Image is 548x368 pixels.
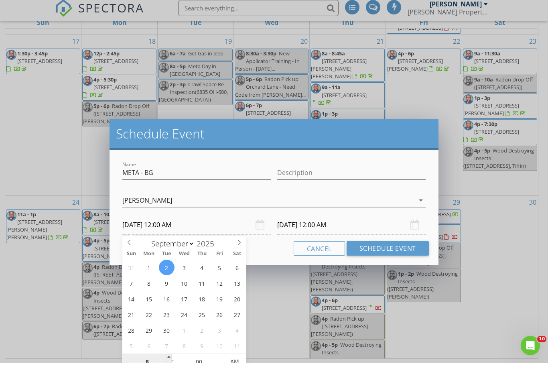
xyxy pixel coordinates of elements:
[229,280,245,296] span: September 13, 2025
[194,327,210,343] span: October 2, 2025
[229,264,245,280] span: September 6, 2025
[194,343,210,358] span: October 9, 2025
[122,256,140,261] span: Sun
[158,256,175,261] span: Tue
[294,246,345,260] button: Cancel
[416,200,426,210] i: arrow_drop_down
[159,280,175,296] span: September 9, 2025
[124,280,139,296] span: September 7, 2025
[141,311,157,327] span: September 22, 2025
[177,327,192,343] span: October 1, 2025
[193,256,211,261] span: Thu
[211,256,228,261] span: Fri
[229,343,245,358] span: October 11, 2025
[537,341,546,347] span: 10
[141,343,157,358] span: October 6, 2025
[177,296,192,311] span: September 17, 2025
[212,327,227,343] span: October 3, 2025
[347,246,429,260] button: Schedule Event
[124,296,139,311] span: September 14, 2025
[122,220,271,240] input: Select date
[177,343,192,358] span: October 8, 2025
[124,264,139,280] span: August 31, 2025
[141,296,157,311] span: September 15, 2025
[194,264,210,280] span: September 4, 2025
[159,264,175,280] span: September 2, 2025
[141,327,157,343] span: September 29, 2025
[177,264,192,280] span: September 3, 2025
[116,130,432,146] h2: Schedule Event
[212,311,227,327] span: September 26, 2025
[229,311,245,327] span: September 27, 2025
[228,256,246,261] span: Sat
[194,311,210,327] span: September 25, 2025
[177,311,192,327] span: September 24, 2025
[229,327,245,343] span: October 4, 2025
[159,311,175,327] span: September 23, 2025
[159,343,175,358] span: October 7, 2025
[141,264,157,280] span: September 1, 2025
[140,256,158,261] span: Mon
[159,327,175,343] span: September 30, 2025
[194,296,210,311] span: September 18, 2025
[212,343,227,358] span: October 10, 2025
[177,280,192,296] span: September 10, 2025
[277,220,426,240] input: Select date
[159,296,175,311] span: September 16, 2025
[122,201,172,209] div: [PERSON_NAME]
[212,280,227,296] span: September 12, 2025
[212,296,227,311] span: September 19, 2025
[194,280,210,296] span: September 11, 2025
[229,296,245,311] span: September 20, 2025
[521,341,540,360] iframe: Intercom live chat
[141,280,157,296] span: September 8, 2025
[212,264,227,280] span: September 5, 2025
[175,256,193,261] span: Wed
[195,243,221,254] input: Year
[124,343,139,358] span: October 5, 2025
[124,327,139,343] span: September 28, 2025
[124,311,139,327] span: September 21, 2025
